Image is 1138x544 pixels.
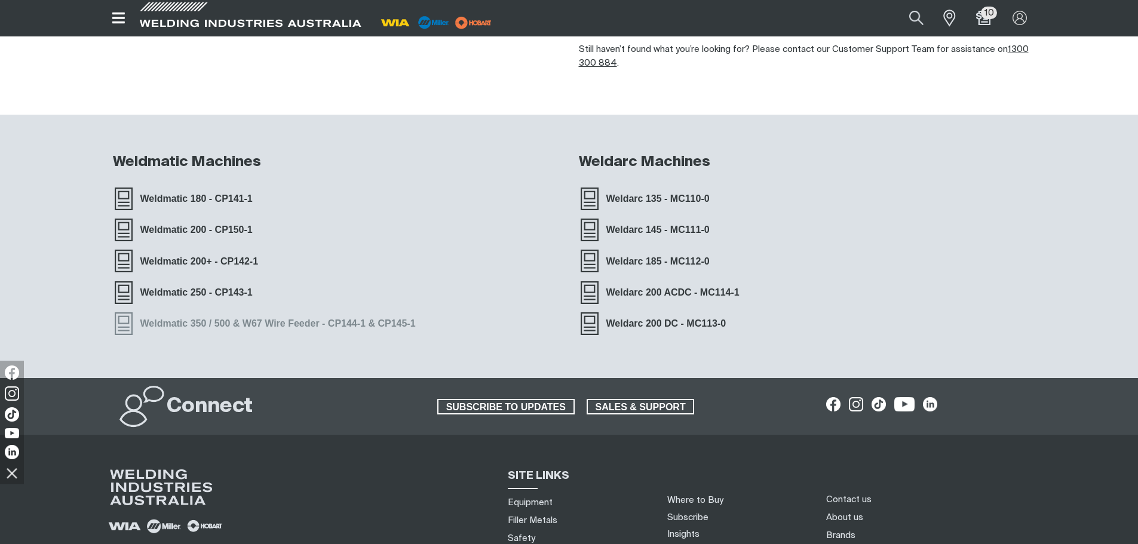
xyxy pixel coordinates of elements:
[113,248,266,273] a: Weldmatic 200+ - CP142-1
[579,153,1026,171] h3: Weldarc Machines
[167,394,253,420] h2: Connect
[826,493,872,506] a: Contact us
[599,253,717,269] span: Weldarc 185 - MC112-0
[438,399,573,414] span: SUBSCRIBE TO UPDATES
[133,253,266,269] span: Weldmatic 200+ - CP142-1
[452,18,495,27] a: miller
[5,445,19,459] img: LinkedIn
[587,399,695,414] a: SALES & SUPPORT
[579,43,1032,70] p: Still haven’t found what you’re looking for? Please contact our Customer Support Team for assista...
[579,279,747,305] a: Weldarc 200 ACDC - MC114-1
[599,316,734,331] span: Weldarc 200 DC - MC113-0
[508,471,569,481] span: SITE LINKS
[5,428,19,438] img: YouTube
[113,279,260,305] a: Weldmatic 250 - CP143-1
[579,45,1029,67] a: 1300 300 884
[113,311,424,336] a: Weldmatic 350 / 500 & W67 Wire Feeder - CP144-1 & CP145-1
[113,186,260,211] a: Weldmatic 180 - CP141-1
[667,513,708,522] a: Subscribe
[826,511,863,524] a: About us
[667,530,700,539] a: Insights
[113,217,260,242] a: Weldmatic 200 - CP150-1
[579,248,717,273] a: Weldarc 185 - MC112-0
[508,514,557,527] a: Filler Metals
[133,285,260,300] span: Weldmatic 250 - CP143-1
[5,365,19,380] img: Facebook
[826,529,855,542] a: Brands
[599,222,717,238] span: Weldarc 145 - MC111-0
[599,285,747,300] span: Weldarc 200 ACDC - MC114-1
[508,496,553,509] a: Equipment
[133,222,260,238] span: Weldmatic 200 - CP150-1
[452,14,495,32] img: miller
[437,399,575,414] a: SUBSCRIBE TO UPDATES
[2,463,22,483] img: hide socials
[133,316,424,331] span: Weldmatic 350 / 500 & W67 Wire Feeder - CP144-1 & CP145-1
[881,5,937,32] input: Product name or item number...
[667,496,723,505] a: Where to Buy
[133,191,260,207] span: Weldmatic 180 - CP141-1
[896,5,937,32] button: Search products
[579,217,717,242] a: Weldarc 145 - MC111-0
[579,186,717,211] a: Weldarc 135 - MC110-0
[579,311,734,336] a: Weldarc 200 DC - MC113-0
[5,407,19,422] img: TikTok
[599,191,717,207] span: Weldarc 135 - MC110-0
[113,153,560,171] h3: Weldmatic Machines
[5,386,19,401] img: Instagram
[588,399,694,414] span: SALES & SUPPORT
